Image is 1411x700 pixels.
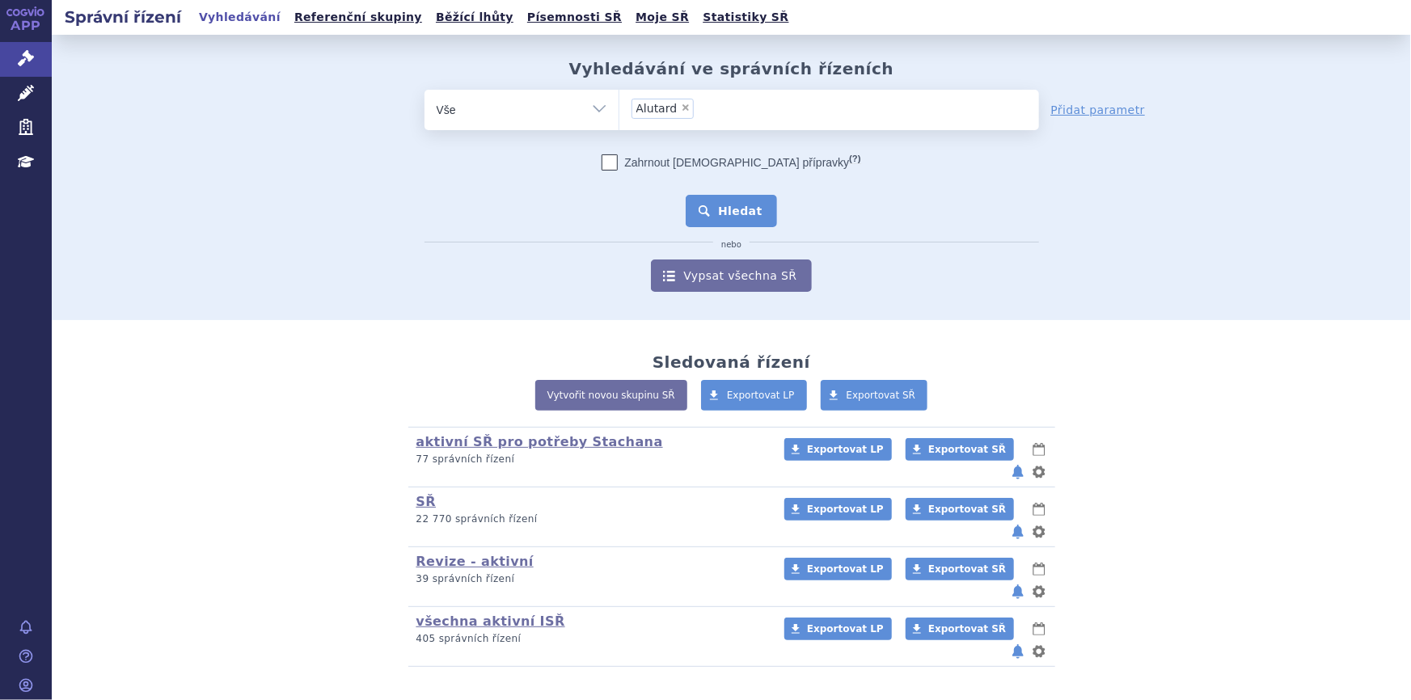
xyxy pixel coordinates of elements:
a: aktivní SŘ pro potřeby Stachana [416,434,663,449]
a: Vyhledávání [194,6,285,28]
a: SŘ [416,494,437,509]
input: Alutard [699,98,767,118]
a: Běžící lhůty [431,6,518,28]
a: Exportovat LP [701,380,807,411]
p: 405 správních řízení [416,632,763,646]
a: Referenční skupiny [289,6,427,28]
span: Exportovat LP [807,504,884,515]
button: Hledat [686,195,777,227]
p: 22 770 správních řízení [416,512,763,526]
p: 39 správních řízení [416,572,763,586]
button: lhůty [1031,619,1047,639]
span: Exportovat SŘ [928,444,1006,455]
i: nebo [713,240,750,250]
button: notifikace [1010,642,1026,661]
span: Exportovat LP [807,623,884,635]
a: Exportovat SŘ [906,498,1014,521]
a: Exportovat LP [784,558,892,580]
button: lhůty [1031,559,1047,579]
button: notifikace [1010,462,1026,482]
span: Exportovat LP [807,563,884,575]
button: nastavení [1031,582,1047,601]
span: Exportovat SŘ [928,504,1006,515]
button: nastavení [1031,522,1047,542]
h2: Sledovaná řízení [653,352,810,372]
a: Exportovat SŘ [906,618,1014,640]
span: × [681,103,691,112]
span: Exportovat LP [727,390,795,401]
span: Exportovat SŘ [847,390,916,401]
button: nastavení [1031,642,1047,661]
a: Moje SŘ [631,6,694,28]
a: Vytvořit novou skupinu SŘ [535,380,687,411]
span: Exportovat LP [807,444,884,455]
a: Revize - aktivní [416,554,534,569]
button: lhůty [1031,440,1047,459]
span: Exportovat SŘ [928,563,1006,575]
label: Zahrnout [DEMOGRAPHIC_DATA] přípravky [602,154,860,171]
button: nastavení [1031,462,1047,482]
a: všechna aktivní ISŘ [416,614,565,629]
a: Exportovat SŘ [821,380,928,411]
a: Písemnosti SŘ [522,6,627,28]
a: Exportovat SŘ [906,558,1014,580]
button: notifikace [1010,522,1026,542]
a: Exportovat SŘ [906,438,1014,461]
button: lhůty [1031,500,1047,519]
h2: Vyhledávání ve správních řízeních [569,59,894,78]
button: notifikace [1010,582,1026,601]
a: Exportovat LP [784,438,892,461]
a: Exportovat LP [784,618,892,640]
h2: Správní řízení [52,6,194,28]
a: Statistiky SŘ [698,6,793,28]
span: Alutard [636,103,678,114]
a: Vypsat všechna SŘ [651,259,811,292]
a: Přidat parametr [1051,102,1146,118]
span: Exportovat SŘ [928,623,1006,635]
abbr: (?) [849,154,860,164]
a: Exportovat LP [784,498,892,521]
p: 77 správních řízení [416,453,763,466]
